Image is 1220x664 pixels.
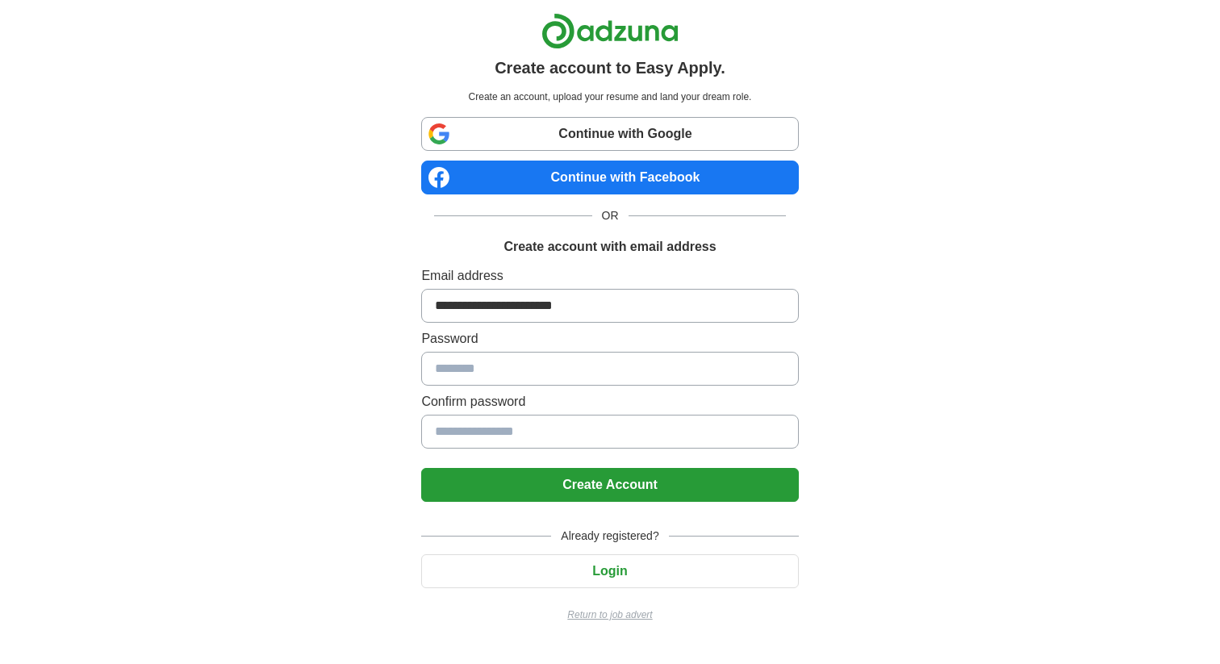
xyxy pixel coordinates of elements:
[495,56,725,80] h1: Create account to Easy Apply.
[551,528,668,545] span: Already registered?
[421,554,798,588] button: Login
[424,90,795,104] p: Create an account, upload your resume and land your dream role.
[421,468,798,502] button: Create Account
[421,329,798,349] label: Password
[421,392,798,411] label: Confirm password
[421,161,798,194] a: Continue with Facebook
[421,117,798,151] a: Continue with Google
[503,237,716,257] h1: Create account with email address
[541,13,679,49] img: Adzuna logo
[421,608,798,622] a: Return to job advert
[592,207,629,224] span: OR
[421,564,798,578] a: Login
[421,266,798,286] label: Email address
